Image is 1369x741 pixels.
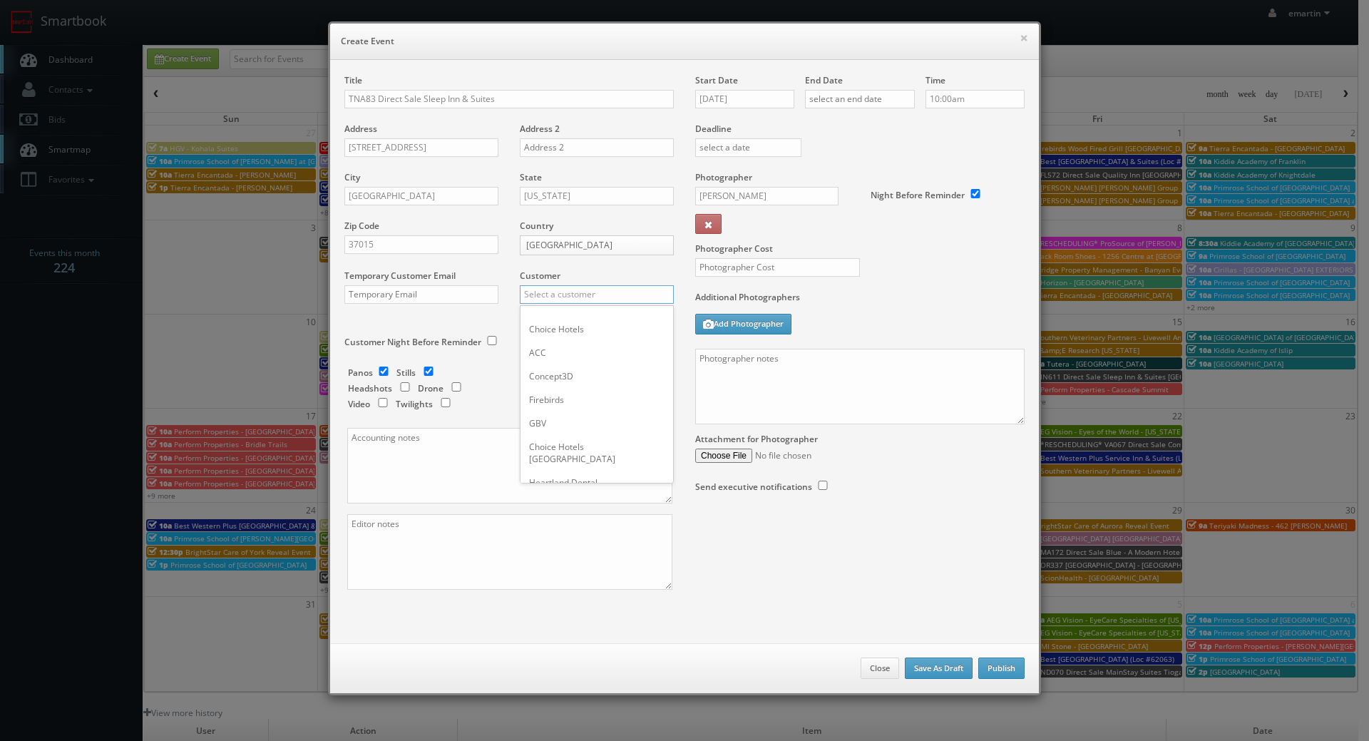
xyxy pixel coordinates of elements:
[695,481,812,493] label: Send executive notifications
[519,384,553,397] label: Reshoot
[695,74,738,86] label: Start Date
[348,398,370,410] label: Video
[341,34,1028,48] h6: Create Event
[684,242,1035,255] label: Photographer Cost
[344,123,377,135] label: Address
[695,433,818,445] label: Attachment for Photographer
[348,382,392,394] label: Headshots
[520,187,674,205] input: Select a state
[695,258,860,277] input: Photographer Cost
[521,471,673,494] div: Heartland Dental
[521,317,673,341] div: Choice Hotels
[344,270,456,282] label: Temporary Customer Email
[926,74,945,86] label: Time
[684,123,1035,135] label: Deadline
[871,189,965,201] label: Night Before Reminder
[521,341,673,364] div: ACC
[521,435,673,471] div: Choice Hotels [GEOGRAPHIC_DATA]
[695,291,1025,310] label: Additional Photographers
[695,187,839,205] input: Select a photographer
[520,171,542,183] label: State
[344,74,362,86] label: Title
[520,123,560,135] label: Address 2
[805,74,843,86] label: End Date
[418,382,443,394] label: Drone
[344,90,674,108] input: Title
[344,187,498,205] input: City
[344,138,498,157] input: Address
[520,285,674,304] input: Select a customer
[695,138,801,157] input: select a date
[396,367,416,379] label: Stills
[1020,33,1028,43] button: ×
[526,236,655,255] span: [GEOGRAPHIC_DATA]
[344,336,481,348] label: Customer Night Before Reminder
[521,412,673,435] div: GBV
[520,270,560,282] label: Customer
[520,220,553,232] label: Country
[861,658,899,679] button: Close
[521,364,673,388] div: Concept3D
[520,235,674,255] a: [GEOGRAPHIC_DATA]
[344,285,498,304] input: Temporary Email
[344,220,379,232] label: Zip Code
[905,658,973,679] button: Save As Draft
[695,171,752,183] label: Photographer
[978,658,1025,679] button: Publish
[521,388,673,412] div: Firebirds
[344,171,360,183] label: City
[396,398,433,410] label: Twilights
[695,314,791,334] button: Add Photographer
[348,367,373,379] label: Panos
[520,138,674,157] input: Address 2
[805,90,915,108] input: select an end date
[695,90,794,108] input: select a date
[344,235,498,254] input: Zip Code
